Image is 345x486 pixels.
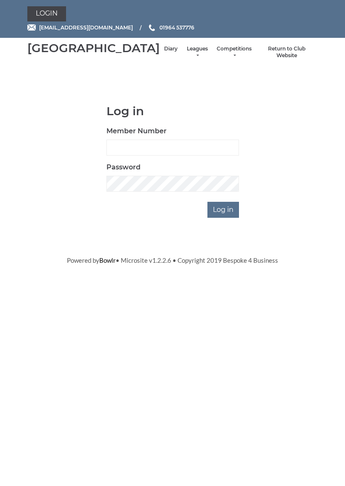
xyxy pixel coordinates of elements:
label: Password [106,162,141,172]
img: Phone us [149,24,155,31]
span: [EMAIL_ADDRESS][DOMAIN_NAME] [39,24,133,31]
a: Diary [164,45,178,53]
a: Return to Club Website [260,45,313,59]
a: Bowlr [99,256,116,264]
img: Email [27,24,36,31]
label: Member Number [106,126,167,136]
a: Phone us 01964 537776 [148,24,194,32]
span: Powered by • Microsite v1.2.2.6 • Copyright 2019 Bespoke 4 Business [67,256,278,264]
a: Email [EMAIL_ADDRESS][DOMAIN_NAME] [27,24,133,32]
a: Competitions [217,45,252,59]
span: 01964 537776 [159,24,194,31]
input: Log in [207,202,239,218]
a: Leagues [186,45,208,59]
h1: Log in [106,105,239,118]
a: Login [27,6,66,21]
div: [GEOGRAPHIC_DATA] [27,42,160,55]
